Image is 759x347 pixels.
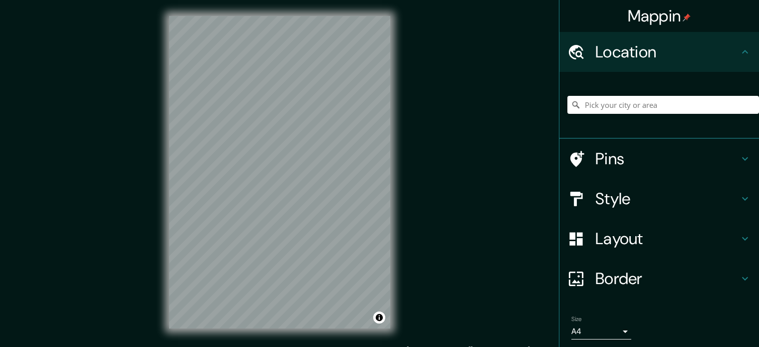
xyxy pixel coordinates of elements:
input: Pick your city or area [567,96,759,114]
div: Layout [559,219,759,259]
h4: Location [595,42,739,62]
button: Toggle attribution [373,312,385,324]
div: Pins [559,139,759,179]
div: Style [559,179,759,219]
div: Location [559,32,759,72]
div: Border [559,259,759,299]
label: Size [571,315,582,324]
h4: Pins [595,149,739,169]
canvas: Map [169,16,390,329]
h4: Border [595,269,739,289]
img: pin-icon.png [683,13,691,21]
h4: Layout [595,229,739,249]
h4: Mappin [628,6,691,26]
div: A4 [571,324,631,340]
h4: Style [595,189,739,209]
